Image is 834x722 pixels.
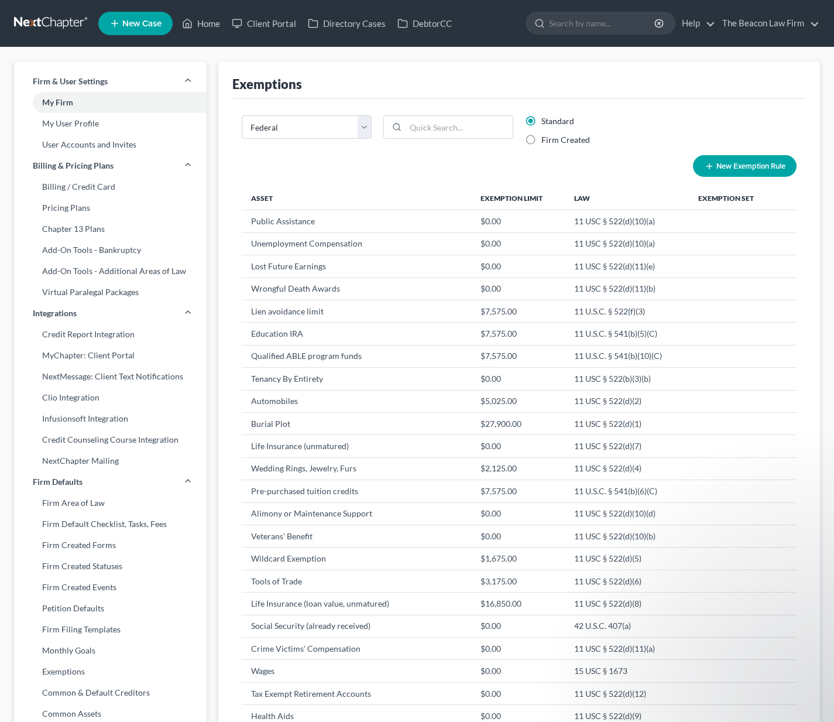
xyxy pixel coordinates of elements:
[794,682,822,710] iframe: Intercom live chat
[242,412,471,434] td: Burial Plot
[471,682,565,704] td: $0.00
[565,390,688,412] td: 11 USC § 522(d)(2)
[471,186,565,210] th: Exemption Limit
[565,457,688,480] td: 11 USC § 522(d)(4)
[565,210,688,232] td: 11 USC § 522(d)(10)(a)
[242,232,471,255] td: Unemployment Compensation
[406,116,513,138] input: Quick Search...
[122,19,162,28] span: New Case
[14,282,207,303] a: Virtual Paralegal Packages
[14,92,207,113] a: My Firm
[565,638,688,660] td: 11 USC § 522(d)(11)(a)
[242,593,471,615] td: Life Insurance (loan value, unmatured)
[14,619,207,640] a: Firm Filing Templates
[14,598,207,619] a: Petition Defaults
[392,13,458,34] a: DebtorCC
[14,218,207,239] a: Chapter 13 Plans
[471,300,565,322] td: $7,575.00
[242,300,471,322] td: Lien avoidance limit
[242,323,471,345] td: Education IRA
[242,186,471,210] th: Asset
[232,76,302,93] div: Exemptions
[565,525,688,548] td: 11 USC § 522(d)(10)(b)
[242,390,471,412] td: Automobiles
[565,435,688,457] td: 11 USC § 522(d)(7)
[14,429,207,450] a: Credit Counseling Course Integration
[549,12,656,34] input: Search by name...
[14,450,207,471] a: NextChapter Mailing
[565,570,688,592] td: 11 USC § 522(d)(6)
[14,387,207,408] a: Clio Integration
[14,408,207,429] a: Infusionsoft Integration
[471,593,565,615] td: $16,850.00
[33,76,108,87] span: Firm & User Settings
[14,197,207,218] a: Pricing Plans
[14,577,207,598] a: Firm Created Events
[471,210,565,232] td: $0.00
[716,13,819,34] a: The Beacon Law Firm
[676,13,715,34] a: Help
[242,345,471,367] td: Qualified ABLE program funds
[14,514,207,535] a: Firm Default Checklist, Tasks, Fees
[471,615,565,637] td: $0.00
[565,278,688,300] td: 11 USC § 522(d)(11)(b)
[302,13,392,34] a: Directory Cases
[242,457,471,480] td: Wedding Rings, Jewelry, Furs
[565,548,688,570] td: 11 USC § 522(d)(5)
[14,682,207,703] a: Common & Default Creditors
[689,186,775,210] th: Exemption Set
[471,232,565,255] td: $0.00
[33,160,114,172] span: Billing & Pricing Plans
[242,660,471,682] td: Wages
[565,232,688,255] td: 11 USC § 522(d)(10)(a)
[33,476,83,488] span: Firm Defaults
[471,638,565,660] td: $0.00
[565,345,688,367] td: 11 U.S.C. § 541(b)(10)(C)
[471,570,565,592] td: $3,175.00
[471,548,565,570] td: $1,675.00
[242,255,471,278] td: Lost Future Earnings
[14,239,207,261] a: Add-On Tools - Bankruptcy
[565,412,688,434] td: 11 USC § 522(d)(1)
[14,176,207,197] a: Billing / Credit Card
[242,548,471,570] td: Wildcard Exemption
[242,210,471,232] td: Public Assistance
[471,435,565,457] td: $0.00
[242,615,471,637] td: Social Security (already received)
[471,660,565,682] td: $0.00
[541,134,590,146] label: Firm Created
[565,615,688,637] td: 42 U.S.C. 407(a)
[14,71,207,92] a: Firm & User Settings
[14,303,207,324] a: Integrations
[242,368,471,390] td: Tenancy By Entirety
[242,570,471,592] td: Tools of Trade
[14,134,207,155] a: User Accounts and Invites
[471,480,565,502] td: $7,575.00
[693,155,797,177] button: New Exemption Rule
[565,682,688,704] td: 11 USC § 522(d)(12)
[14,640,207,661] a: Monthly Goals
[242,435,471,457] td: Life Insurance (unmatured)
[565,593,688,615] td: 11 USC § 522(d)(8)
[565,502,688,525] td: 11 USC § 522(d)(10)(d)
[541,115,574,127] label: Standard
[471,390,565,412] td: $5,025.00
[14,556,207,577] a: Firm Created Statuses
[14,155,207,176] a: Billing & Pricing Plans
[565,660,688,682] td: 15 USC § 1673
[242,525,471,548] td: Veterans' Benefit
[471,255,565,278] td: $0.00
[565,480,688,502] td: 11 U.S.C. § 541(b)(6)(C)
[565,300,688,322] td: 11 U.S.C. § 522(f)(3)
[565,186,688,210] th: Law
[14,492,207,514] a: Firm Area of Law
[14,366,207,387] a: NextMessage: Client Text Notifications
[14,324,207,345] a: Credit Report Integration
[14,345,207,366] a: MyChapter: Client Portal
[565,323,688,345] td: 11 U.S.C. § 541(b)(5)(C)
[471,412,565,434] td: $27,900.00
[471,457,565,480] td: $2,125.00
[242,480,471,502] td: Pre-purchased tuition credits
[226,13,302,34] a: Client Portal
[14,261,207,282] a: Add-On Tools - Additional Areas of Law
